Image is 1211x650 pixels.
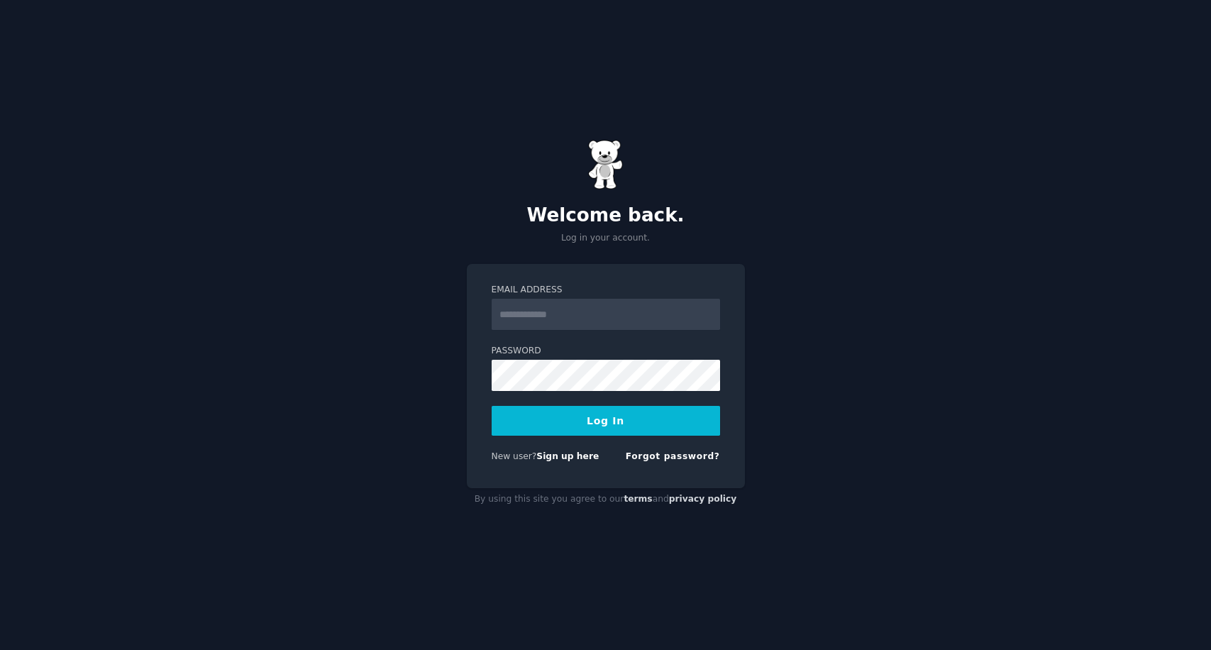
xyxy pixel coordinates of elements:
a: Sign up here [536,451,599,461]
a: Forgot password? [626,451,720,461]
label: Password [492,345,720,358]
p: Log in your account. [467,232,745,245]
div: By using this site you agree to our and [467,488,745,511]
button: Log In [492,406,720,436]
h2: Welcome back. [467,204,745,227]
a: privacy policy [669,494,737,504]
span: New user? [492,451,537,461]
a: terms [624,494,652,504]
img: Gummy Bear [588,140,624,189]
label: Email Address [492,284,720,297]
